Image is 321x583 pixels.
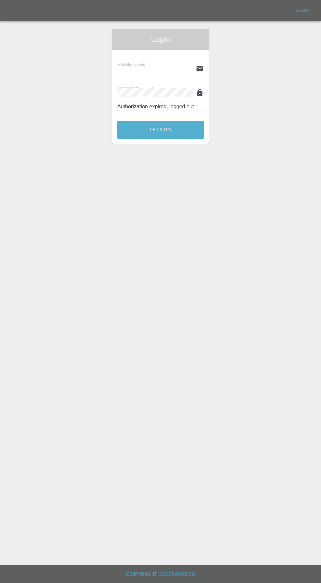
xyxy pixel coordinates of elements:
span: Password [117,86,154,91]
small: (required) [129,63,145,67]
a: Login [292,6,313,16]
span: Login [117,34,204,45]
button: Let's Go [117,121,204,139]
h6: Copyright © 2025 Axioma [5,570,316,579]
div: Authorization expired, logged out [117,103,204,111]
span: Email [117,62,145,67]
small: (required) [138,87,154,91]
